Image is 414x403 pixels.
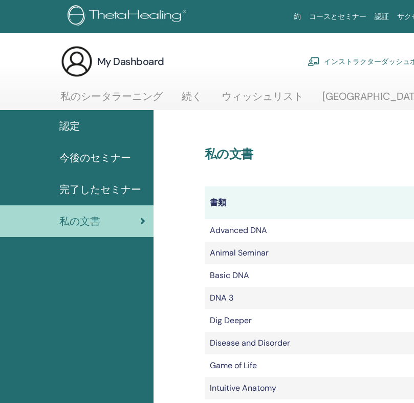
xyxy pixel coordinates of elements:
[59,182,141,197] span: 完了したセミナー
[371,7,393,26] a: 認証
[290,7,305,26] a: 約
[182,90,202,110] a: 続く
[222,90,303,110] a: ウィッシュリスト
[308,57,320,66] img: chalkboard-teacher.svg
[59,150,131,165] span: 今後のセミナー
[59,214,100,229] span: 私の文書
[97,54,164,69] h3: My Dashboard
[60,45,93,78] img: generic-user-icon.jpg
[305,7,371,26] a: コースとセミナー
[60,90,163,110] a: 私のシータラーニング
[68,5,190,28] img: logo.png
[59,118,80,134] span: 認定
